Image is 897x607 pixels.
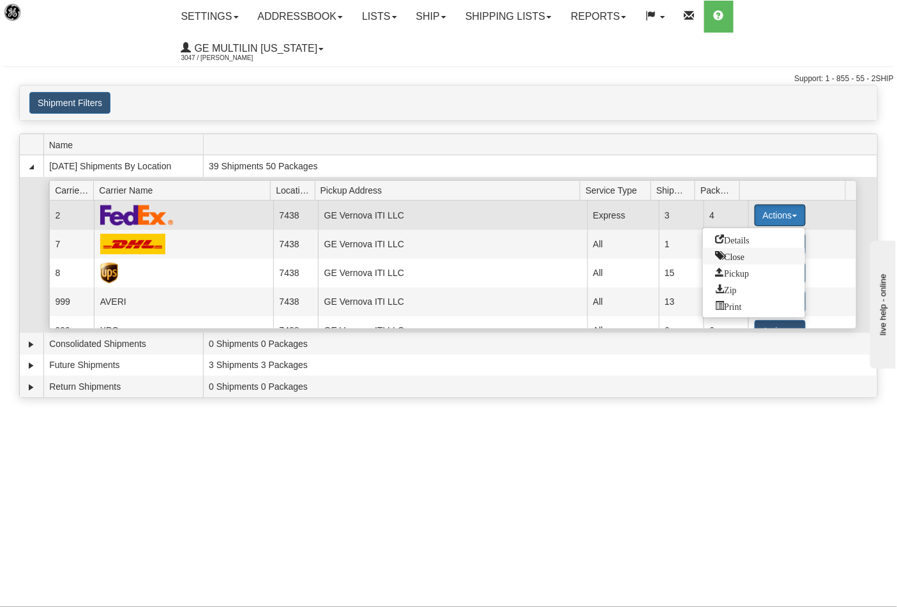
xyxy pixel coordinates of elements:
span: Zip [716,284,737,293]
span: Packages [700,180,739,200]
a: Expand [25,381,38,394]
span: Shipments [656,180,695,200]
td: All [587,230,659,259]
td: 15 [659,259,704,288]
td: 0 Shipments 0 Packages [203,333,877,355]
td: 999 [49,316,94,345]
span: Pickup [716,268,750,277]
td: Consolidated Shipments [43,333,203,355]
td: 7438 [273,230,318,259]
a: Request a carrier pickup [703,265,805,281]
td: 2 [49,201,94,229]
span: Carrier Id [55,180,94,200]
td: XPO [94,316,273,345]
div: Support: 1 - 855 - 55 - 2SHIP [3,73,894,84]
a: GE Multilin [US_STATE] 3047 / [PERSON_NAME] [172,33,334,65]
a: Zip and Download All Shipping Documents [703,281,805,298]
img: logo3047.jpg [3,3,68,36]
td: AVERI [94,288,273,316]
span: Location Id [276,180,315,200]
a: Collapse [25,160,38,173]
span: Pickup Address [320,180,580,200]
td: 6 [659,316,704,345]
span: Close [716,251,745,260]
button: Actions [755,204,806,226]
td: Express [587,201,659,229]
td: All [587,288,659,316]
td: All [587,316,659,345]
div: live help - online [10,11,118,20]
span: Service Type [585,180,651,200]
a: Settings [172,1,248,33]
td: 3 [659,201,704,229]
a: Print or Download All Shipping Documents in one file [703,298,805,314]
td: Return Shipments [43,376,203,397]
a: Ship [407,1,456,33]
td: GE Vernova ITI LLC [318,230,587,259]
iframe: chat widget [868,238,896,369]
img: FedEx Express® [100,204,174,226]
span: 3047 / [PERSON_NAME] [181,52,277,65]
a: Expand [25,338,38,351]
a: Addressbook [248,1,353,33]
td: 0 Shipments 0 Packages [203,376,877,397]
td: GE Vernova ITI LLC [318,259,587,288]
td: 7438 [273,316,318,345]
a: Reports [561,1,636,33]
img: UPS [100,263,118,284]
span: Print [716,301,742,310]
a: Shipping lists [456,1,561,33]
td: GE Vernova ITI LLC [318,201,587,229]
span: GE Multilin [US_STATE] [192,43,318,54]
td: 7438 [273,259,318,288]
span: Details [716,234,750,243]
a: Go to Details view [703,231,805,248]
img: DHL_Worldwide [100,234,165,254]
td: 4 [704,201,748,229]
button: Shipment Filters [29,92,110,114]
td: 1 [659,230,704,259]
td: Future Shipments [43,355,203,376]
td: GE Vernova ITI LLC [318,316,587,345]
td: 7 [49,230,94,259]
td: [DATE] Shipments By Location [43,155,203,177]
span: Name [49,135,203,155]
td: 999 [49,288,94,316]
td: 7438 [273,288,318,316]
a: Lists [352,1,406,33]
td: All [587,259,659,288]
td: 13 [659,288,704,316]
button: Actions [755,320,806,342]
td: 3 Shipments 3 Packages [203,355,877,376]
span: Carrier Name [99,180,270,200]
td: GE Vernova ITI LLC [318,288,587,316]
td: 39 Shipments 50 Packages [203,155,877,177]
a: Close this group [703,248,805,265]
a: Expand [25,359,38,372]
td: 8 [49,259,94,288]
td: 7438 [273,201,318,229]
